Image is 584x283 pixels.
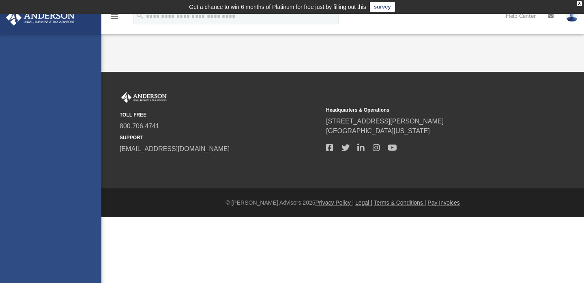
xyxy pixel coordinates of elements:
[326,127,430,134] a: [GEOGRAPHIC_DATA][US_STATE]
[101,199,584,207] div: © [PERSON_NAME] Advisors 2025
[120,111,320,119] small: TOLL FREE
[120,123,159,130] a: 800.706.4741
[316,199,354,206] a: Privacy Policy |
[120,92,168,103] img: Anderson Advisors Platinum Portal
[120,145,230,152] a: [EMAIL_ADDRESS][DOMAIN_NAME]
[355,199,372,206] a: Legal |
[370,2,395,12] a: survey
[326,106,527,114] small: Headquarters & Operations
[4,10,77,26] img: Anderson Advisors Platinum Portal
[120,134,320,141] small: SUPPORT
[135,11,144,20] i: search
[566,10,578,22] img: User Pic
[189,2,366,12] div: Get a chance to win 6 months of Platinum for free just by filling out this
[427,199,459,206] a: Pay Invoices
[326,118,444,125] a: [STREET_ADDRESS][PERSON_NAME]
[577,1,582,6] div: close
[109,15,119,21] a: menu
[374,199,426,206] a: Terms & Conditions |
[109,11,119,21] i: menu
